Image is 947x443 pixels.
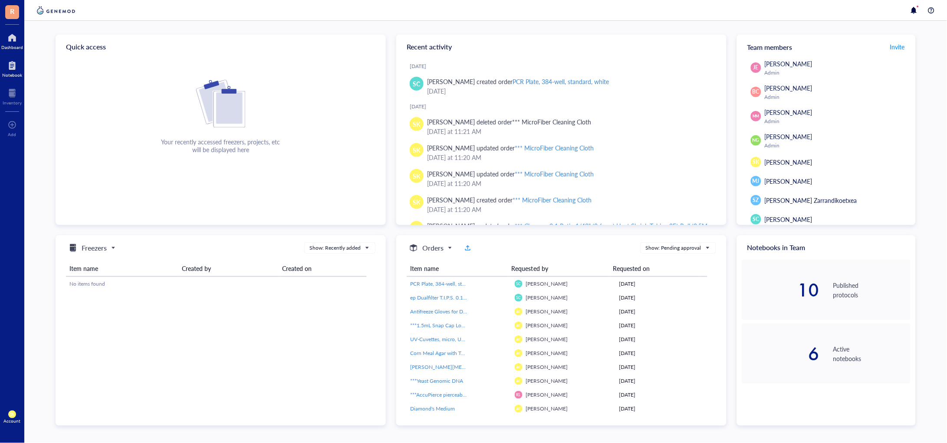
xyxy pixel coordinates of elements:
[619,349,704,357] div: [DATE]
[403,166,720,192] a: SK[PERSON_NAME] updated order*** MicroFiber Cleaning Cloth[DATE] at 11:20 AM
[8,132,16,137] div: Add
[2,72,22,78] div: Notebook
[890,42,905,51] span: Invite
[10,6,14,16] span: R
[279,261,367,277] th: Created on
[765,177,812,186] span: [PERSON_NAME]
[516,379,521,383] span: AR
[427,195,592,205] div: [PERSON_NAME] created order
[526,405,568,412] span: [PERSON_NAME]
[410,391,508,399] a: ***AccuPierce pierceable foil lidding
[526,308,568,315] span: [PERSON_NAME]
[753,215,760,223] span: SC
[753,64,759,72] span: JE
[516,337,521,341] span: AR
[646,244,701,252] div: Show: Pending approval
[753,88,760,96] span: BC
[422,243,444,253] h5: Orders
[753,114,759,119] span: MM
[410,322,542,329] span: ***1.5mL Snap Cap Low Retention Microcentrifuge Tubes
[410,377,508,385] a: ***Yeast Genomic DNA
[890,40,905,54] a: Invite
[413,171,421,181] span: SK
[410,391,492,398] span: ***AccuPierce pierceable foil lidding
[1,31,23,50] a: Dashboard
[516,296,521,300] span: SC
[833,344,911,363] div: Active notebooks
[56,35,386,59] div: Quick access
[619,405,704,413] div: [DATE]
[526,377,568,384] span: [PERSON_NAME]
[619,280,704,288] div: [DATE]
[619,322,704,329] div: [DATE]
[765,59,812,68] span: [PERSON_NAME]
[513,77,609,86] div: PCR Plate, 384-well, standard, white
[410,280,508,288] a: PCR Plate, 384-well, standard, white
[619,308,704,316] div: [DATE]
[516,393,520,397] span: RS
[737,235,916,260] div: Notebooks in Team
[427,77,609,86] div: [PERSON_NAME] created order
[1,45,23,50] div: Dashboard
[765,84,812,92] span: [PERSON_NAME]
[427,153,713,162] div: [DATE] at 11:20 AM
[69,280,363,288] div: No items found
[410,63,720,70] div: [DATE]
[410,336,493,343] span: UV-Cuvettes, micro, UV-transparent
[309,244,361,252] div: Show: Recently added
[427,205,713,214] div: [DATE] at 11:20 AM
[35,5,77,16] img: genemod-logo
[427,86,713,96] div: [DATE]
[3,100,22,105] div: Inventory
[516,323,521,327] span: AR
[765,108,812,117] span: [PERSON_NAME]
[407,261,508,277] th: Item name
[765,94,907,101] div: Admin
[516,351,521,355] span: AR
[765,158,812,166] span: [PERSON_NAME]
[410,363,572,371] span: [PERSON_NAME][MEDICAL_DATA] (SabDex) Agar, [PERSON_NAME]
[516,282,521,286] span: SC
[410,349,520,357] span: Corn Meal Agar with Tween® 80 Plate, Deep Fill
[512,117,591,126] div: *** MicroFiber Cleaning Cloth
[413,79,421,88] span: SC
[753,137,760,144] span: NG
[410,405,455,412] span: Diamond's Medium
[765,215,812,224] span: [PERSON_NAME]
[3,86,22,105] a: Inventory
[526,349,568,357] span: [PERSON_NAME]
[410,336,508,343] a: UV-Cuvettes, micro, UV-transparent
[413,197,421,207] span: SK
[427,117,592,127] div: [PERSON_NAME] deleted order
[403,73,720,99] a: SC[PERSON_NAME] created orderPCR Plate, 384-well, standard, white[DATE]
[516,309,521,313] span: AR
[403,192,720,218] a: SK[PERSON_NAME] created order*** MicroFiber Cleaning Cloth[DATE] at 11:20 AM
[737,35,916,59] div: Team members
[410,308,508,316] a: Antifreeze Gloves for Dry Ice Handling [MEDICAL_DATA] Sponge and Cotton Inner
[513,195,592,204] div: *** MicroFiber Cleaning Cloth
[403,140,720,166] a: SK[PERSON_NAME] updated order*** MicroFiber Cleaning Cloth[DATE] at 11:20 AM
[427,143,594,153] div: [PERSON_NAME] updated order
[410,280,493,287] span: PCR Plate, 384-well, standard, white
[410,103,720,110] div: [DATE]
[410,294,488,301] span: ep Dualfilter T.I.P.S. 0.1 – 10 µL M
[2,59,22,78] a: Notebook
[742,345,819,362] div: 6
[765,142,907,149] div: Admin
[619,391,704,399] div: [DATE]
[410,294,508,302] a: ep Dualfilter T.I.P.S. 0.1 – 10 µL M
[753,196,759,204] span: SZ
[742,281,819,299] div: 10
[526,294,568,301] span: [PERSON_NAME]
[765,196,857,205] span: [PERSON_NAME] Zarrandikoetxea
[196,80,245,127] img: Cf+DiIyRRx+BTSbnYhsZzE9to3+AfuhVxcka4spAAAAAElFTkSuQmCC
[515,169,594,178] div: *** MicroFiber Cleaning Cloth
[10,412,14,417] span: SK
[526,391,568,398] span: [PERSON_NAME]
[4,418,21,423] div: Account
[516,407,521,410] span: AR
[833,280,911,300] div: Published protocols
[413,119,421,129] span: SK
[526,336,568,343] span: [PERSON_NAME]
[66,261,178,277] th: Item name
